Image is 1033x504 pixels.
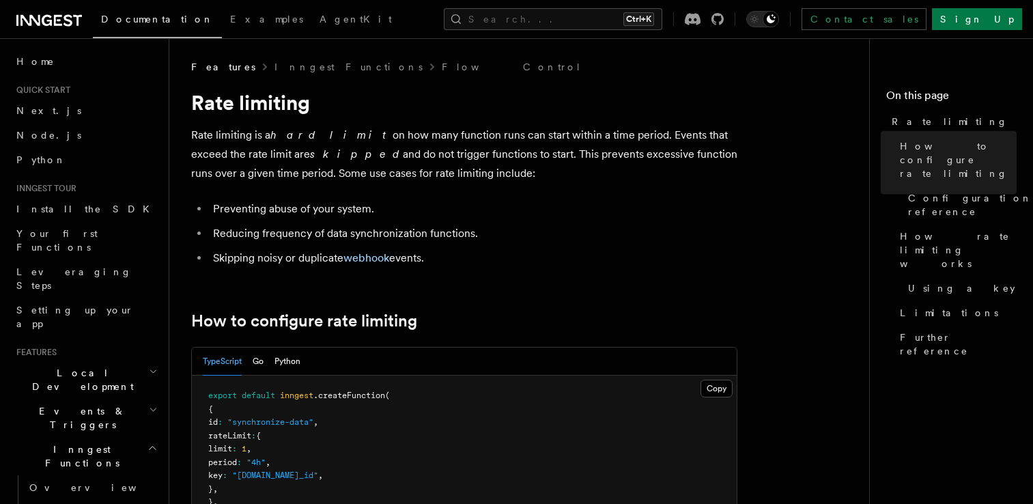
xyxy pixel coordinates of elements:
span: inngest [280,391,313,400]
span: , [266,458,270,467]
span: default [242,391,275,400]
span: : [232,444,237,453]
span: How rate limiting works [900,229,1017,270]
span: Local Development [11,366,149,393]
li: Preventing abuse of your system. [209,199,737,219]
span: ( [385,391,390,400]
a: Install the SDK [11,197,160,221]
span: Leveraging Steps [16,266,132,291]
a: Rate limiting [886,109,1017,134]
a: Examples [222,4,311,37]
span: "4h" [246,458,266,467]
button: TypeScript [203,348,242,376]
span: "[DOMAIN_NAME]_id" [232,471,318,480]
a: Documentation [93,4,222,38]
li: Skipping noisy or duplicate events. [209,249,737,268]
a: Contact sales [802,8,926,30]
span: export [208,391,237,400]
span: Home [16,55,55,68]
span: limit [208,444,232,453]
h1: Rate limiting [191,90,737,115]
button: Copy [701,380,733,397]
a: How rate limiting works [894,224,1017,276]
span: Events & Triggers [11,404,149,432]
a: Node.js [11,123,160,148]
span: How to configure rate limiting [900,139,1017,180]
span: Overview [29,482,170,493]
li: Reducing frequency of data synchronization functions. [209,224,737,243]
span: Inngest Functions [11,443,147,470]
h4: On this page [886,87,1017,109]
span: AgentKit [320,14,392,25]
span: id [208,417,218,427]
p: Rate limiting is a on how many function runs can start within a time period. Events that exceed t... [191,126,737,183]
span: Limitations [900,306,998,320]
span: Next.js [16,105,81,116]
button: Go [253,348,264,376]
a: AgentKit [311,4,400,37]
a: webhook [343,251,389,264]
span: Inngest tour [11,183,76,194]
a: Home [11,49,160,74]
button: Search...Ctrl+K [444,8,662,30]
span: "synchronize-data" [227,417,313,427]
span: key [208,471,223,480]
button: Local Development [11,361,160,399]
a: Limitations [894,300,1017,325]
em: hard limit [270,128,393,141]
span: } [208,484,213,494]
em: skipped [310,148,403,160]
span: Using a key [908,281,1015,295]
span: : [237,458,242,467]
span: { [208,404,213,414]
a: Overview [24,475,160,500]
button: Events & Triggers [11,399,160,437]
span: , [313,417,318,427]
a: Sign Up [932,8,1022,30]
a: Configuration reference [903,186,1017,224]
span: Install the SDK [16,204,158,214]
span: Python [16,154,66,165]
a: Using a key [903,276,1017,300]
span: Configuration reference [908,191,1032,219]
span: Features [11,347,57,358]
a: Further reference [894,325,1017,363]
span: : [251,431,256,440]
button: Inngest Functions [11,437,160,475]
a: Inngest Functions [274,60,423,74]
span: Quick start [11,85,70,96]
span: Examples [230,14,303,25]
span: Features [191,60,255,74]
span: Setting up your app [16,305,134,329]
span: , [246,444,251,453]
span: { [256,431,261,440]
span: : [218,417,223,427]
a: Leveraging Steps [11,260,160,298]
span: .createFunction [313,391,385,400]
a: Flow Control [442,60,582,74]
span: Rate limiting [892,115,1008,128]
span: 1 [242,444,246,453]
span: Documentation [101,14,214,25]
a: How to configure rate limiting [191,311,417,331]
a: Your first Functions [11,221,160,260]
span: , [318,471,323,480]
span: rateLimit [208,431,251,440]
span: Your first Functions [16,228,98,253]
a: How to configure rate limiting [894,134,1017,186]
button: Toggle dark mode [746,11,779,27]
a: Setting up your app [11,298,160,336]
button: Python [274,348,300,376]
span: Further reference [900,331,1017,358]
span: Node.js [16,130,81,141]
span: : [223,471,227,480]
a: Next.js [11,98,160,123]
span: , [213,484,218,494]
kbd: Ctrl+K [623,12,654,26]
a: Python [11,148,160,172]
span: period [208,458,237,467]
